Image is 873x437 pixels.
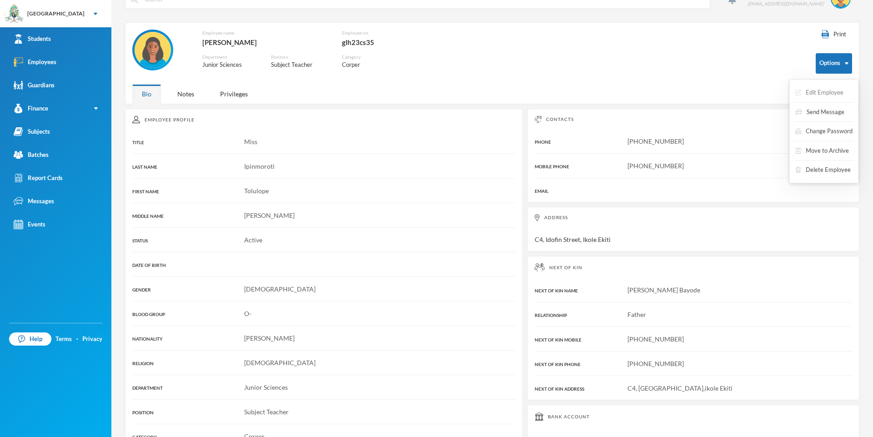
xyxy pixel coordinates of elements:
[535,188,548,194] span: EMAIL
[202,54,257,60] div: Department
[816,53,852,74] button: Options
[244,285,316,293] span: [DEMOGRAPHIC_DATA]
[627,162,684,170] span: [PHONE_NUMBER]
[794,85,844,101] button: Edit Employee
[535,116,852,123] div: Contacts
[627,137,684,145] span: [PHONE_NUMBER]
[14,80,55,90] div: Guardians
[244,334,295,342] span: [PERSON_NAME]
[627,335,684,343] span: [PHONE_NUMBER]
[202,60,257,70] div: Junior Sciences
[132,84,161,104] div: Bio
[748,0,824,7] div: [EMAIL_ADDRESS][DOMAIN_NAME]
[82,335,102,344] a: Privacy
[535,263,852,271] div: Next of Kin
[244,310,251,317] span: O-
[9,332,51,346] a: Help
[535,214,852,221] div: Address
[244,187,269,195] span: Tolulope
[244,383,288,391] span: Junior Sciences
[535,412,852,421] div: Bank Account
[132,262,166,268] span: DATE OF BIRTH
[244,162,275,170] span: Ipinmoroti
[14,173,63,183] div: Report Cards
[76,335,78,344] div: ·
[14,57,56,67] div: Employees
[794,123,853,140] button: Change Password
[794,104,845,121] button: Send Message
[14,104,48,113] div: Finance
[271,54,328,60] div: Position
[14,196,54,206] div: Messages
[14,150,49,160] div: Batches
[211,84,257,104] div: Privileges
[627,360,684,367] span: [PHONE_NUMBER]
[244,138,257,146] span: Miss
[794,162,852,178] button: Delete Employee
[202,30,328,36] div: Employee name
[202,36,328,48] div: [PERSON_NAME]
[627,286,700,294] span: [PERSON_NAME] Bayode
[794,143,850,159] button: Move to Archive
[244,211,295,219] span: [PERSON_NAME]
[527,207,859,251] div: C4, Idofin Street, Ikole Ekiti
[27,10,85,18] div: [GEOGRAPHIC_DATA]
[816,30,852,40] button: Print
[271,60,328,70] div: Subject Teacher
[244,236,262,244] span: Active
[168,84,204,104] div: Notes
[244,408,289,416] span: Subject Teacher
[55,335,72,344] a: Terms
[342,30,405,36] div: Employee no.
[135,32,171,68] img: EMPLOYEE
[14,220,45,229] div: Events
[627,311,646,318] span: Father
[342,36,405,48] div: glh23cs35
[342,60,376,70] div: Corper
[14,34,51,44] div: Students
[14,127,50,136] div: Subjects
[342,54,376,60] div: Category
[132,116,516,123] div: Employee Profile
[244,359,316,367] span: [DEMOGRAPHIC_DATA]
[627,384,733,392] span: C4, [GEOGRAPHIC_DATA],ikole Ekiti
[5,5,23,23] img: logo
